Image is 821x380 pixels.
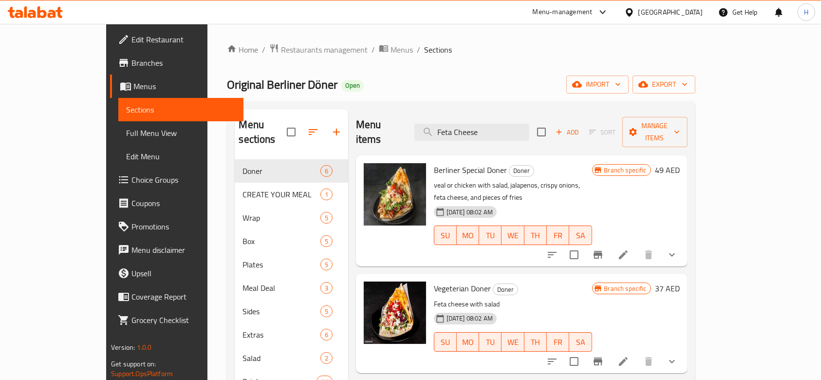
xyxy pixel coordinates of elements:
[235,300,348,323] div: Sides5
[443,208,497,217] span: [DATE] 08:02 AM
[320,305,333,317] div: items
[666,249,678,261] svg: Show Choices
[600,166,651,175] span: Branch specific
[321,167,332,176] span: 6
[110,238,243,262] a: Menu disclaimer
[547,226,569,245] button: FR
[414,124,529,141] input: search
[434,332,457,352] button: SU
[533,6,593,18] div: Menu-management
[235,346,348,370] div: Salad2
[586,350,610,373] button: Branch-specific-item
[564,351,584,372] span: Select to update
[356,117,403,147] h2: Menu items
[660,243,684,266] button: show more
[126,151,236,162] span: Edit Menu
[118,98,243,121] a: Sections
[600,284,651,293] span: Branch specific
[509,165,534,177] div: Doner
[666,356,678,367] svg: Show Choices
[552,125,583,140] button: Add
[320,282,333,294] div: items
[804,7,808,18] span: H
[131,34,236,45] span: Edit Restaurant
[321,213,332,223] span: 5
[321,190,332,199] span: 1
[243,305,320,317] span: Sides
[551,335,565,349] span: FR
[554,127,580,138] span: Add
[131,314,236,326] span: Grocery Checklist
[243,352,320,364] span: Salad
[110,215,243,238] a: Promotions
[110,285,243,308] a: Coverage Report
[531,122,552,142] span: Select section
[321,237,332,246] span: 5
[235,229,348,253] div: Box5
[640,78,688,91] span: export
[227,43,695,56] nav: breadcrumb
[131,267,236,279] span: Upsell
[528,228,543,243] span: TH
[655,163,680,177] h6: 49 AED
[341,81,364,90] span: Open
[424,44,452,56] span: Sections
[235,253,348,276] div: Plates5
[235,276,348,300] div: Meal Deal3
[637,350,660,373] button: delete
[502,332,524,352] button: WE
[243,165,320,177] span: Doner
[569,332,592,352] button: SA
[569,226,592,245] button: SA
[320,212,333,224] div: items
[638,7,703,18] div: [GEOGRAPHIC_DATA]
[235,159,348,183] div: Doner6
[110,191,243,215] a: Coupons
[528,335,543,349] span: TH
[321,284,332,293] span: 3
[262,44,265,56] li: /
[243,259,320,270] span: Plates
[551,228,565,243] span: FR
[524,226,547,245] button: TH
[457,332,479,352] button: MO
[131,197,236,209] span: Coupons
[243,235,320,247] span: Box
[564,245,584,265] span: Select to update
[505,228,520,243] span: WE
[281,44,368,56] span: Restaurants management
[320,235,333,247] div: items
[586,243,610,266] button: Branch-specific-item
[574,78,621,91] span: import
[391,44,413,56] span: Menus
[434,298,592,310] p: Feta cheese with salad
[483,228,498,243] span: TU
[131,174,236,186] span: Choice Groups
[583,125,622,140] span: Select section first
[566,76,629,94] button: import
[235,206,348,229] div: Wrap5
[111,341,135,354] span: Version:
[110,308,243,332] a: Grocery Checklist
[655,282,680,295] h6: 37 AED
[111,358,156,370] span: Get support on:
[479,332,502,352] button: TU
[483,335,498,349] span: TU
[443,314,497,323] span: [DATE] 08:02 AM
[243,329,320,341] div: Extras
[118,121,243,145] a: Full Menu View
[372,44,375,56] li: /
[243,212,320,224] div: Wrap
[131,57,236,69] span: Branches
[617,356,629,367] a: Edit menu item
[341,80,364,92] div: Open
[110,28,243,51] a: Edit Restaurant
[509,165,534,176] span: Doner
[573,335,588,349] span: SA
[239,117,286,147] h2: Menu sections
